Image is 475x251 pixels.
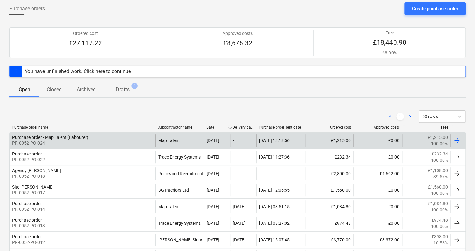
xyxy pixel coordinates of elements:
[233,237,246,242] div: [DATE]
[155,200,204,213] div: Map Talent
[259,171,260,176] div: -
[25,68,131,74] div: You have unfinished work. Click here to continue
[17,86,32,93] p: Open
[12,206,45,212] p: PR-0052-PO-014
[233,125,254,130] div: Delivery date
[432,151,448,157] p: £232.34
[207,155,219,160] div: [DATE]
[47,86,62,93] p: Closed
[233,155,234,160] div: -
[233,204,246,209] div: [DATE]
[12,135,88,140] div: Purchase order - Map Talent (Labourer)
[433,240,448,246] p: 10.56%
[259,204,290,209] div: [DATE] 08:51:15
[412,5,458,13] div: Create purchase order
[305,134,354,147] div: £1,215.00
[116,86,130,93] p: Drafts
[431,157,448,163] p: 100.00%
[433,174,448,180] p: 39.57%
[12,156,45,163] p: PR-0052-PO-022
[353,167,402,180] div: £1,692.00
[259,188,290,193] div: [DATE] 12:06:55
[131,83,138,89] span: 1
[305,200,354,213] div: £1,084.80
[12,151,42,156] div: Purchase order
[259,138,290,143] div: [DATE] 13:13:56
[259,221,290,226] div: [DATE] 08:27:02
[428,134,448,140] p: £1,215.00
[233,188,234,193] div: -
[307,125,351,130] div: Ordered cost
[305,234,354,246] div: £3,770.00
[155,184,204,196] div: BG Interiors Ltd
[356,125,400,130] div: Approved costs
[12,218,42,223] div: Purchase order
[12,189,54,196] p: PR-0052-PO-017
[158,125,201,130] div: Subcontractor name
[406,113,414,120] a: Next page
[12,201,42,206] div: Purchase order
[155,234,204,246] div: [PERSON_NAME] Signs & Graphics
[223,39,253,48] p: £8,676.32
[386,113,394,120] a: Previous page
[353,217,402,229] div: £0.00
[353,151,402,163] div: £0.00
[77,86,96,93] p: Archived
[12,168,61,173] div: Agency [PERSON_NAME]
[69,39,102,48] p: £27,117.22
[259,237,290,242] div: [DATE] 15:07:45
[432,217,448,223] p: £974.48
[155,134,204,147] div: Map Talent
[428,167,448,174] p: £1,108.00
[259,125,302,130] div: Purchase order sent date
[155,167,204,180] div: Renowned Recruitment Services Ltd
[396,113,404,120] a: Page 1 is your current page
[12,239,45,245] p: PR-0052-PO-012
[431,223,448,229] p: 100.00%
[233,171,234,176] div: -
[373,38,406,47] p: £18,440.90
[207,171,219,176] div: [DATE]
[207,237,219,242] div: [DATE]
[432,234,448,240] p: £398.00
[223,30,253,37] p: Approved costs
[259,155,290,160] div: [DATE] 11:27:36
[155,151,204,163] div: Trace Energy Systems
[305,167,354,180] div: £2,800.00
[12,173,61,179] p: PR-0052-PO-018
[353,200,402,213] div: £0.00
[233,221,246,226] div: [DATE]
[404,2,466,15] button: Create purchase order
[233,138,234,143] div: -
[431,190,448,196] p: 100.00%
[155,217,204,229] div: Trace Energy Systems
[69,30,102,37] p: Ordered cost
[207,138,219,143] div: [DATE]
[305,184,354,196] div: £1,560.00
[305,151,354,163] div: £232.34
[353,234,402,246] div: £3,372.00
[431,140,448,147] p: 100.00%
[431,207,448,213] p: 100.00%
[9,5,45,12] span: Purchase orders
[12,140,88,146] p: PR-0052-PO-024
[12,185,54,189] div: Site [PERSON_NAME]
[207,188,219,193] div: [DATE]
[207,204,219,209] div: [DATE]
[404,125,448,130] div: Free
[353,134,402,147] div: £0.00
[207,221,219,226] div: [DATE]
[353,184,402,196] div: £0.00
[12,223,45,229] p: PR-0052-PO-013
[12,234,42,239] div: Purchase order
[428,200,448,207] p: £1,084.80
[373,30,406,36] p: Free
[206,125,228,130] div: Date
[373,50,406,56] p: 68.00%
[12,125,153,130] div: Purchase order name
[428,184,448,190] p: £1,560.00
[444,221,475,251] iframe: Chat Widget
[305,217,354,229] div: £974.48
